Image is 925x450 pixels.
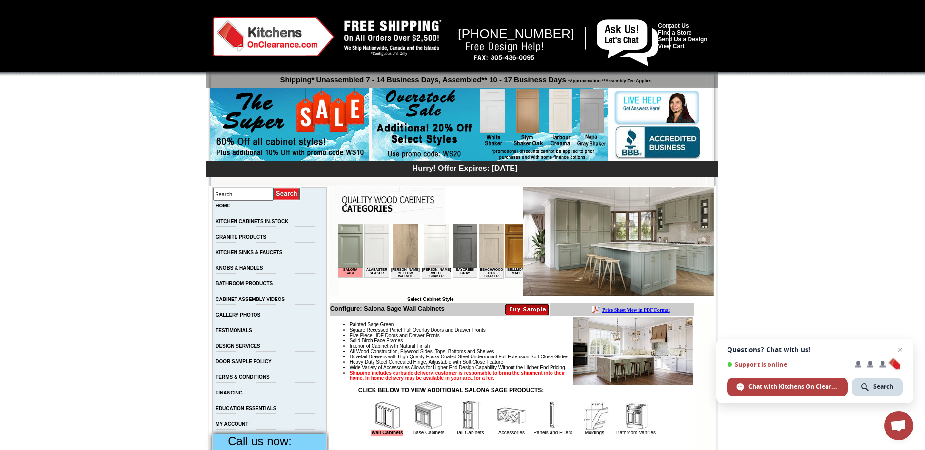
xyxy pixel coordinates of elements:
[727,346,903,354] span: Questions? Chat with us!
[216,250,282,255] a: KITCHEN SINKS & FAUCETS
[216,297,285,302] a: CABINET ASSEMBLY VIDEOS
[658,36,707,43] a: Send Us a Design
[873,382,893,391] span: Search
[658,29,691,36] a: Find a Store
[228,434,292,448] span: Call us now:
[350,333,440,338] span: Five Piece HDF Doors and Drawer Fronts
[884,411,913,440] div: Open chat
[11,4,79,9] b: Price Sheet View in PDF Format
[350,370,565,381] strong: Shipping includes curbside delivery, customer is responsible to bring the shipment into their hom...
[216,406,276,411] a: EDUCATION ESSENTIALS
[497,401,526,430] img: Accessories
[413,430,444,435] a: Base Cabinets
[213,17,335,56] img: Kitchens on Clearance Logo
[350,359,503,365] span: Heavy Duty Steel Concealed Hinge, Adjustable with Soft Close Feature
[216,328,252,333] a: TESTIMONIALS
[498,430,525,435] a: Accessories
[414,401,443,430] img: Base Cabinets
[852,378,903,396] div: Search
[748,382,839,391] span: Chat with Kitchens On Clearance
[273,187,301,201] input: Submit
[216,375,270,380] a: TERMS & CONDITIONS
[1,2,9,10] img: pdf.png
[566,76,652,83] span: *Approximation **Assembly Fee Applies
[616,430,656,435] a: Bathroom Vanities
[338,224,523,297] iframe: Browser incompatible
[658,43,684,50] a: View Cart
[727,361,848,368] span: Support is online
[573,317,693,385] img: Product Image
[216,203,230,208] a: HOME
[167,44,192,54] td: Bellmonte Maple
[216,359,271,364] a: DOOR SAMPLE POLICY
[350,322,394,327] span: Painted Sage Green
[533,430,572,435] a: Panels and Fillers
[371,430,403,436] a: Wall Cabinets
[458,26,574,41] span: [PHONE_NUMBER]
[216,265,263,271] a: KNOBS & HANDLES
[216,390,243,395] a: FINANCING
[350,349,494,354] span: All Wood Construction, Plywood Sides, Tops, Bottoms and Shelves
[216,234,266,240] a: GRANITE PRODUCTS
[211,163,718,173] div: Hurry! Offer Expires: [DATE]
[538,401,568,430] img: Panels and Fillers
[407,297,454,302] b: Select Cabinet Style
[585,430,604,435] a: Moldings
[350,354,569,359] span: Dovetail Drawers with High Quality Epoxy Coated Steel Undermount Full Extension Soft Close Glides
[523,187,714,296] img: Salona Sage
[621,401,650,430] img: Bathroom Vanities
[373,401,402,430] img: Wall Cabinets
[211,71,718,84] p: Shipping* Unassembled 7 - 14 Business Days, Assembled** 10 - 17 Business Days
[11,1,79,10] a: Price Sheet View in PDF Format
[658,22,689,29] a: Contact Us
[330,305,445,312] b: Configure: Salona Sage Wall Cabinets
[580,401,609,430] img: Moldings
[727,378,848,396] div: Chat with Kitchens On Clearance
[350,365,566,370] span: Wide Variety of Accessories Allows for Higher End Design Capability Without the Higher End Pricing.
[358,387,544,394] strong: CLICK BELOW TO VIEW ADDITIONAL SALONA SAGE PRODUCTS:
[216,421,248,427] a: MY ACCOUNT
[216,219,288,224] a: KITCHEN CABINETS IN-STOCK
[350,343,430,349] span: Interior of Cabinet with Natural Finish
[456,430,484,435] a: Tall Cabinets
[350,338,403,343] span: Solid Birch Face Frames
[216,343,260,349] a: DESIGN SERVICES
[894,344,906,356] span: Close chat
[216,281,273,286] a: BATHROOM PRODUCTS
[350,327,486,333] span: Square Recessed Panel Full Overlay Doors and Drawer Fronts
[216,312,260,318] a: GALLERY PHOTOS
[455,401,485,430] img: Tall Cabinets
